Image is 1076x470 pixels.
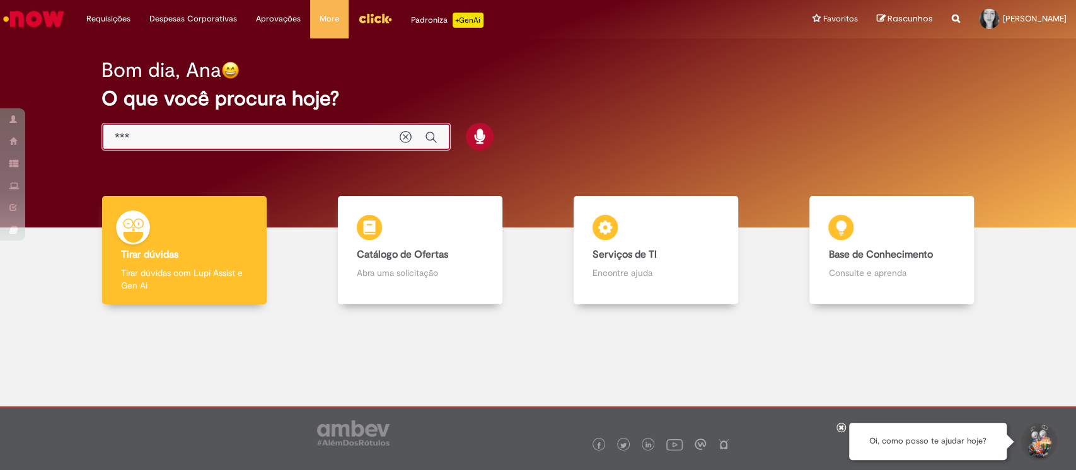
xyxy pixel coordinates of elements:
span: More [320,13,339,25]
p: Consulte e aprenda [828,267,955,279]
a: Tirar dúvidas Tirar dúvidas com Lupi Assist e Gen Ai [66,196,302,305]
span: Rascunhos [888,13,933,25]
img: logo_footer_linkedin.png [645,442,652,449]
img: click_logo_yellow_360x200.png [358,9,392,28]
img: logo_footer_facebook.png [596,442,602,449]
img: logo_footer_ambev_rotulo_gray.png [317,420,390,445]
div: Padroniza [411,13,483,28]
p: +GenAi [453,13,483,28]
b: Catálogo de Ofertas [357,248,448,261]
img: ServiceNow [1,6,66,32]
span: Despesas Corporativas [149,13,237,25]
div: Oi, como posso te ajudar hoje? [849,423,1007,460]
b: Tirar dúvidas [121,248,178,261]
img: logo_footer_twitter.png [620,442,627,449]
span: Aprovações [256,13,301,25]
img: logo_footer_naosei.png [718,438,729,450]
p: Tirar dúvidas com Lupi Assist e Gen Ai [121,267,248,292]
img: logo_footer_workplace.png [695,438,706,450]
a: Serviços de TI Encontre ajuda [538,196,774,305]
span: Requisições [86,13,130,25]
h2: Bom dia, Ana [101,59,221,81]
button: Iniciar Conversa de Suporte [1019,423,1057,461]
img: logo_footer_youtube.png [666,436,683,452]
a: Catálogo de Ofertas Abra uma solicitação [302,196,538,305]
span: [PERSON_NAME] [1003,13,1067,24]
span: Favoritos [823,13,858,25]
img: happy-face.png [221,61,240,79]
a: Rascunhos [877,13,933,25]
p: Abra uma solicitação [357,267,483,279]
b: Serviços de TI [593,248,657,261]
b: Base de Conhecimento [828,248,932,261]
a: Base de Conhecimento Consulte e aprenda [774,196,1010,305]
p: Encontre ajuda [593,267,719,279]
h2: O que você procura hoje? [101,88,975,110]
